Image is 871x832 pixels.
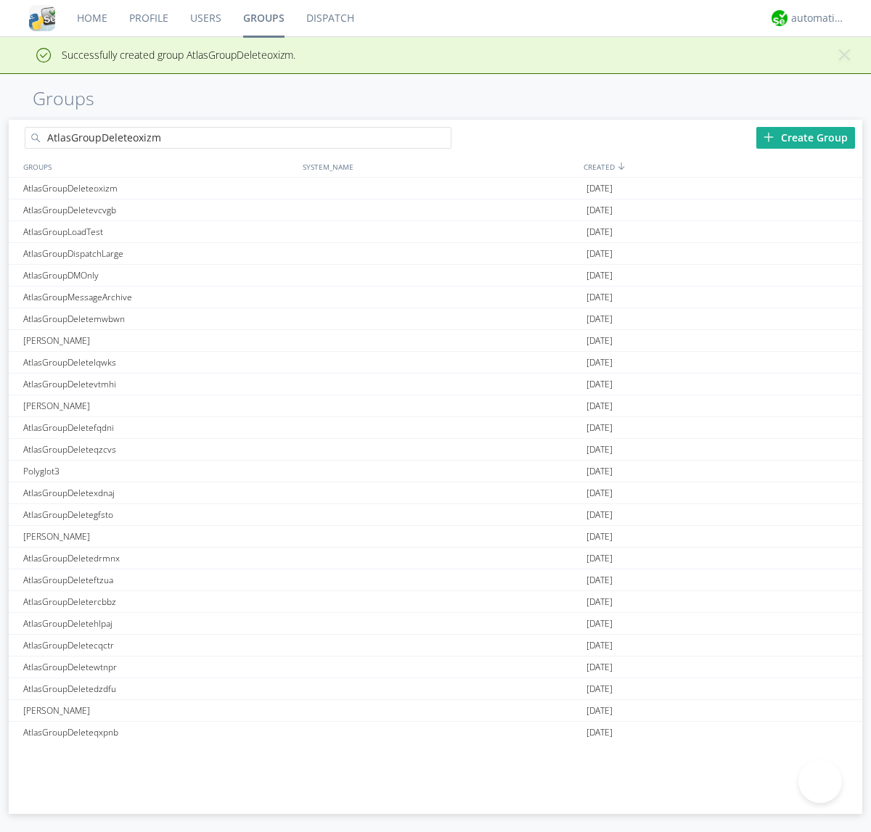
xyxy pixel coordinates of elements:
a: AtlasGroupDeletemwbwn[DATE] [9,308,862,330]
span: [DATE] [586,656,613,678]
div: automation+atlas [791,11,846,25]
a: AtlasGroupMessageArchive[DATE] [9,287,862,308]
img: d2d01cd9b4174d08988066c6d424eccd [772,10,788,26]
a: [PERSON_NAME][DATE] [9,526,862,548]
div: AtlasGroupDMOnly [20,265,299,286]
div: AtlasGroupDeletefqdni [20,417,299,438]
div: [PERSON_NAME] [20,330,299,351]
div: AtlasGroupDeletewtnpr [20,656,299,677]
a: Polyglot3[DATE] [9,461,862,482]
div: [PERSON_NAME] [20,526,299,547]
div: AtlasGroupDeletelqwks [20,352,299,373]
a: [PERSON_NAME][DATE] [9,700,862,722]
div: AtlasGroupDeletexdnaj [20,482,299,503]
div: AtlasGroupDeletecqctr [20,635,299,656]
div: AtlasGroupDeleteoxizm [20,178,299,199]
iframe: Toggle Customer Support [798,759,842,803]
a: AtlasGroupDispatchLarge[DATE] [9,243,862,265]
a: AtlasGroupDeletedrmnx[DATE] [9,548,862,569]
div: AtlasGroupDeletevcvgb [20,199,299,221]
a: AtlasGroupDeletelqwks[DATE] [9,352,862,374]
span: [DATE] [586,591,613,613]
a: AtlasGroupDeletehlpaj[DATE] [9,613,862,635]
img: plus.svg [764,132,774,142]
a: AtlasGroupDeletercbbz[DATE] [9,591,862,613]
span: [DATE] [586,439,613,461]
span: [DATE] [586,265,613,287]
div: AtlasGroupDeletegfsto [20,504,299,525]
div: CREATED [580,156,862,177]
span: [DATE] [586,548,613,569]
a: AtlasGroupLoadTest[DATE] [9,221,862,243]
div: AtlasGroupDeletedrmnx [20,548,299,569]
a: AtlasGroupDeleteqxpnb[DATE] [9,722,862,744]
span: [DATE] [586,678,613,700]
div: Create Group [756,127,855,149]
a: AtlasGroupDeleteftzua[DATE] [9,569,862,591]
a: AtlasGroupDeletecqctr[DATE] [9,635,862,656]
div: [PERSON_NAME] [20,700,299,721]
a: AtlasGroupDeletexdnaj[DATE] [9,482,862,504]
a: AtlasGroupDeletedzdfu[DATE] [9,678,862,700]
span: [DATE] [586,178,613,199]
a: AtlasGroupDeletewtnpr[DATE] [9,656,862,678]
div: GROUPS [20,156,295,177]
span: [DATE] [586,569,613,591]
span: [DATE] [586,330,613,352]
span: [DATE] [586,504,613,526]
span: [DATE] [586,395,613,417]
span: [DATE] [586,700,613,722]
div: AtlasGroupMessageArchive [20,287,299,308]
div: AtlasGroupDeletevtmhi [20,374,299,395]
span: [DATE] [586,635,613,656]
div: AtlasGroupDeletercbbz [20,591,299,612]
a: AtlasGroupDeletefqdni[DATE] [9,417,862,439]
a: AtlasGroupDeleteoxizm[DATE] [9,178,862,199]
div: AtlasGroupDeleteqxpnb [20,722,299,743]
a: AtlasGroupDMOnly[DATE] [9,265,862,287]
div: AtlasGroupDeleteftzua [20,569,299,590]
a: [PERSON_NAME][DATE] [9,330,862,352]
a: AtlasGroupDeletevtmhi[DATE] [9,374,862,395]
div: AtlasGroupLoadTest [20,221,299,242]
span: [DATE] [586,221,613,243]
span: [DATE] [586,374,613,395]
span: [DATE] [586,199,613,221]
span: [DATE] [586,417,613,439]
span: [DATE] [586,482,613,504]
img: cddb5a64eb264b2086981ab96f4c1ba7 [29,5,55,31]
span: [DATE] [586,243,613,265]
div: AtlasGroupDispatchLarge [20,243,299,264]
span: Successfully created group AtlasGroupDeleteoxizm. [11,48,295,62]
div: SYSTEM_NAME [299,156,580,177]
div: AtlasGroupDeleteqzcvs [20,439,299,460]
span: [DATE] [586,308,613,330]
a: [PERSON_NAME][DATE] [9,395,862,417]
div: [PERSON_NAME] [20,395,299,416]
a: AtlasGroupDeletegfsto[DATE] [9,504,862,526]
input: Search groups [25,127,451,149]
div: AtlasGroupDeletehlpaj [20,613,299,634]
span: [DATE] [586,461,613,482]
span: [DATE] [586,526,613,548]
a: AtlasGroupDeletevcvgb[DATE] [9,199,862,221]
div: AtlasGroupDeletedzdfu [20,678,299,699]
span: [DATE] [586,352,613,374]
span: [DATE] [586,287,613,308]
span: [DATE] [586,722,613,744]
span: [DATE] [586,613,613,635]
div: AtlasGroupDeletemwbwn [20,308,299,329]
a: AtlasGroupDeleteqzcvs[DATE] [9,439,862,461]
div: Polyglot3 [20,461,299,482]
